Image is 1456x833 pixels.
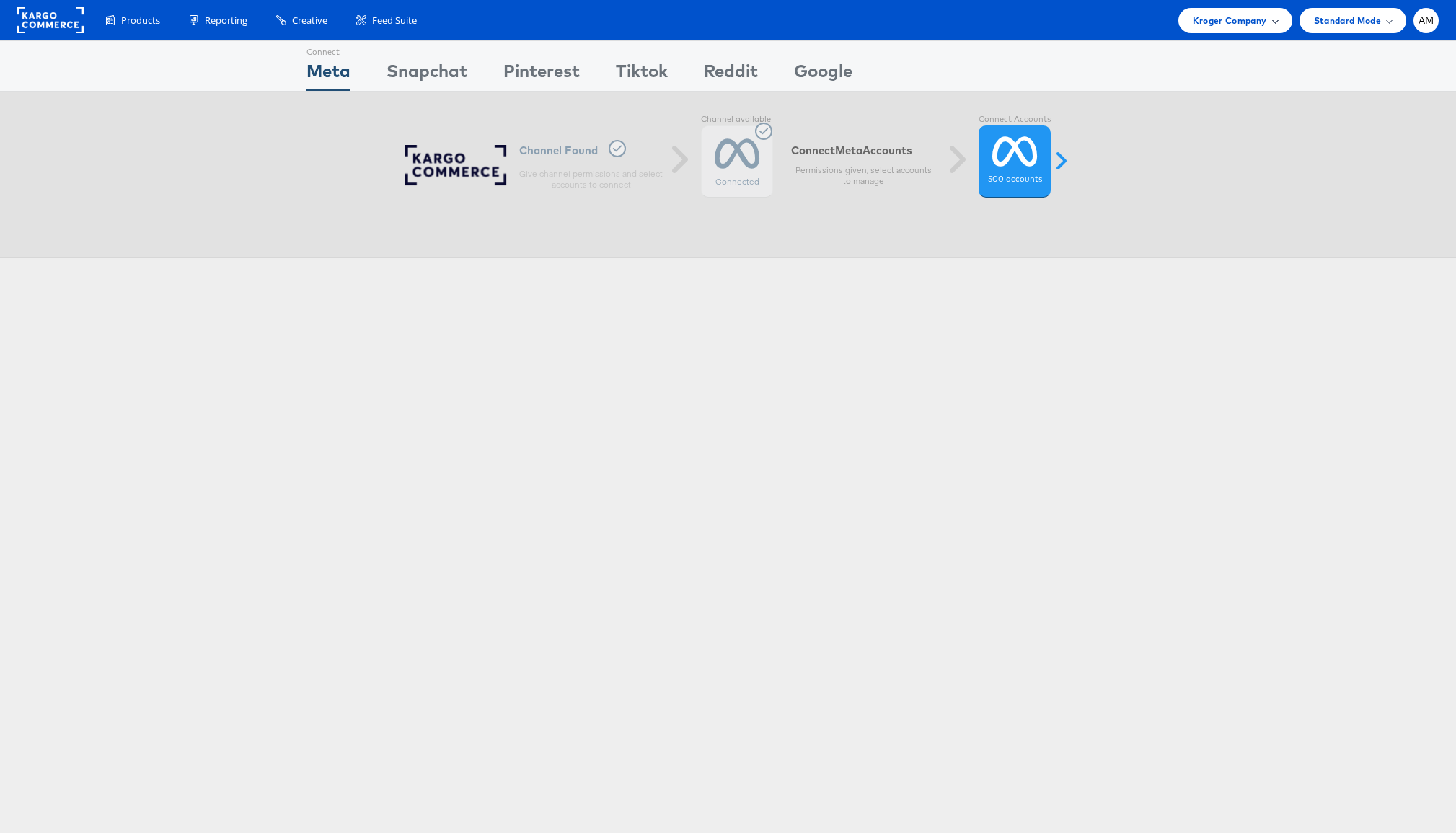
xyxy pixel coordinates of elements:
div: Connect [306,41,350,58]
div: Pinterest [503,58,580,91]
div: Google [794,58,852,91]
span: AM [1419,16,1434,25]
h6: Connect Accounts [791,144,935,157]
span: Kroger Company [1193,13,1267,28]
span: Creative [292,14,327,27]
div: Reddit [704,58,758,91]
h6: Channel Found [519,140,663,161]
span: meta [835,144,862,157]
span: Products [121,14,160,27]
span: Reporting [205,14,247,27]
span: Feed Suite [372,14,417,27]
label: Connect Accounts [979,114,1051,125]
label: Channel available [701,114,773,125]
span: Standard Mode [1314,13,1381,28]
p: Permissions given, select accounts to manage [791,164,935,188]
p: Give channel permissions and select accounts to connect [519,168,663,191]
div: Tiktok [616,58,668,91]
div: Snapchat [387,58,467,91]
label: 500 accounts [988,174,1042,185]
div: Meta [306,58,350,91]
